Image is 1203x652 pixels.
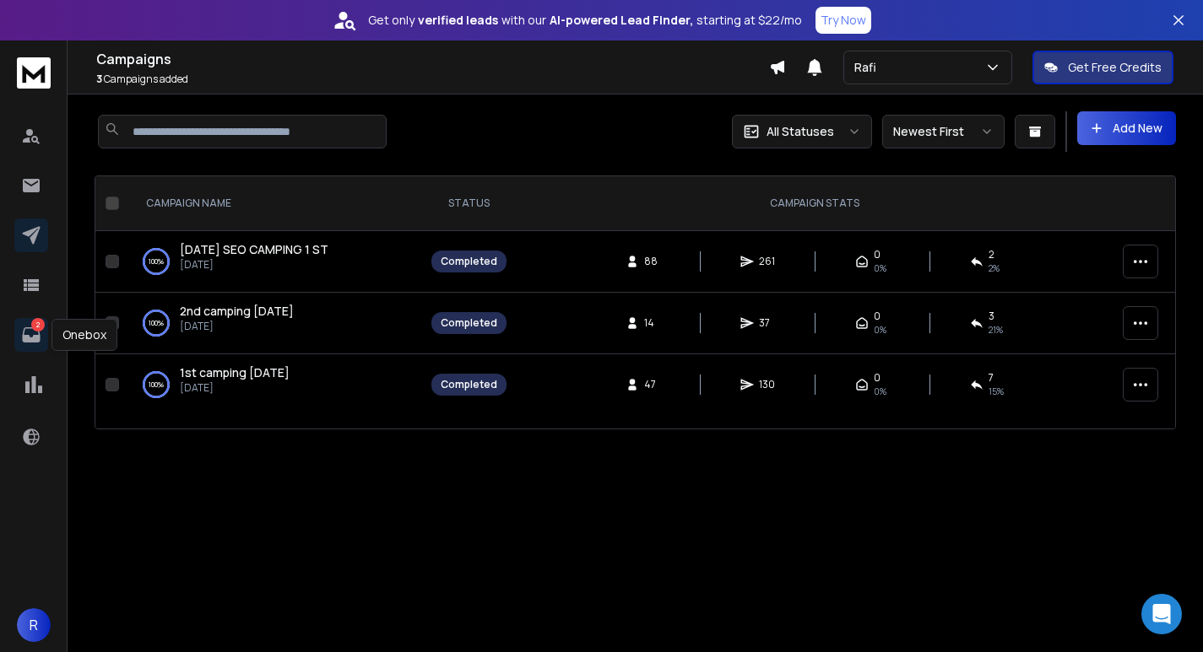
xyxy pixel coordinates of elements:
p: 100 % [149,253,164,270]
p: [DATE] [180,381,290,395]
div: Completed [441,378,497,391]
p: 2 [31,318,45,331]
span: 15 % [989,385,1004,398]
span: 88 [644,255,661,268]
span: 3 [989,310,994,323]
span: [DATE] SEO CAMPING 1 ST [180,241,328,257]
button: Add New [1077,111,1176,145]
td: 100%[DATE] SEO CAMPING 1 ST[DATE] [126,231,421,293]
strong: verified leads [418,12,498,29]
a: [DATE] SEO CAMPING 1 ST [180,241,328,258]
a: 2nd camping [DATE] [180,303,294,320]
p: 100 % [149,376,164,393]
span: 7 [989,371,994,385]
p: Rafi [854,59,883,76]
span: 0 [874,371,881,385]
span: 130 [759,378,776,391]
div: Onebox [51,319,117,351]
button: Get Free Credits [1032,51,1173,84]
p: All Statuses [767,123,834,140]
p: 100 % [149,315,164,331]
span: 3 [96,72,102,86]
p: Try Now [821,12,866,29]
img: logo [17,57,51,89]
span: 14 [644,316,661,330]
td: 100%2nd camping [DATE][DATE] [126,293,421,354]
span: 261 [759,255,776,268]
div: Open Intercom Messenger [1141,594,1182,634]
span: 0% [874,385,886,398]
p: [DATE] [180,320,294,333]
span: 47 [644,378,661,391]
h1: Campaigns [96,49,769,69]
span: 0 [874,310,881,323]
th: STATUS [421,176,517,231]
span: 0 [874,248,881,261]
th: CAMPAIGN STATS [517,176,1113,231]
span: 37 [759,316,776,330]
div: Completed [441,316,497,330]
span: 0% [874,261,886,275]
span: 21 % [989,323,1003,337]
button: Newest First [882,115,1005,148]
button: R [17,608,51,642]
span: 0% [874,323,886,337]
button: Try Now [816,7,871,34]
strong: AI-powered Lead Finder, [550,12,693,29]
td: 100%1st camping [DATE][DATE] [126,354,421,416]
th: CAMPAIGN NAME [126,176,421,231]
span: 2nd camping [DATE] [180,303,294,319]
p: Campaigns added [96,73,769,86]
p: [DATE] [180,258,328,272]
span: 2 % [989,261,1000,275]
p: Get only with our starting at $22/mo [368,12,802,29]
a: 2 [14,318,48,352]
p: Get Free Credits [1068,59,1162,76]
a: 1st camping [DATE] [180,364,290,381]
div: Completed [441,255,497,268]
span: 2 [989,248,994,261]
